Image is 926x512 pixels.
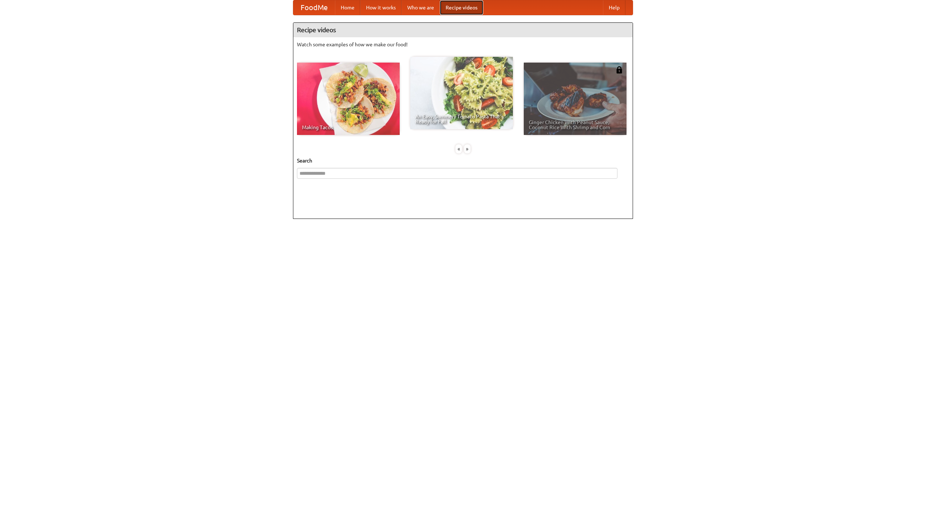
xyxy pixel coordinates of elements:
a: Recipe videos [440,0,483,15]
a: Making Tacos [297,63,400,135]
a: How it works [360,0,402,15]
h4: Recipe videos [293,23,633,37]
a: Help [603,0,625,15]
a: An Easy, Summery Tomato Pasta That's Ready for Fall [410,57,513,129]
span: An Easy, Summery Tomato Pasta That's Ready for Fall [415,114,508,124]
div: « [455,144,462,153]
div: » [464,144,471,153]
a: FoodMe [293,0,335,15]
p: Watch some examples of how we make our food! [297,41,629,48]
span: Making Tacos [302,125,395,130]
h5: Search [297,157,629,164]
a: Home [335,0,360,15]
a: Who we are [402,0,440,15]
img: 483408.png [616,66,623,73]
